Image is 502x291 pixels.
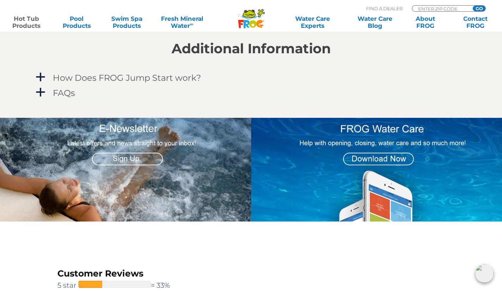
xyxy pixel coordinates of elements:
[190,22,193,27] sup: ∞
[355,15,395,29] a: Water CareBlog
[53,73,201,83] h4: How Does FROG Jump Start work?
[53,88,75,98] h4: FAQs
[157,15,206,29] a: Fresh MineralWater∞
[7,15,46,29] a: Hot TubProducts
[473,6,485,11] input: GO
[57,267,187,280] h3: Customer Reviews
[406,15,445,29] a: AboutFROG
[57,280,79,291] span: 5 star
[57,280,187,291] a: 5 star= 33%
[35,71,468,84] a: a How Does FROG Jump Start work?
[57,15,96,29] a: PoolProducts
[366,5,403,12] p: Find A Dealer
[35,86,468,99] a: a FAQs
[35,72,46,83] span: a
[35,41,468,56] h2: Additional Information
[107,15,147,29] a: Swim SpaProducts
[475,264,494,283] img: openIcon
[281,15,345,29] a: Water CareExperts
[35,87,46,98] span: a
[417,6,465,12] input: Zip Code Form
[456,15,495,29] a: ContactFROG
